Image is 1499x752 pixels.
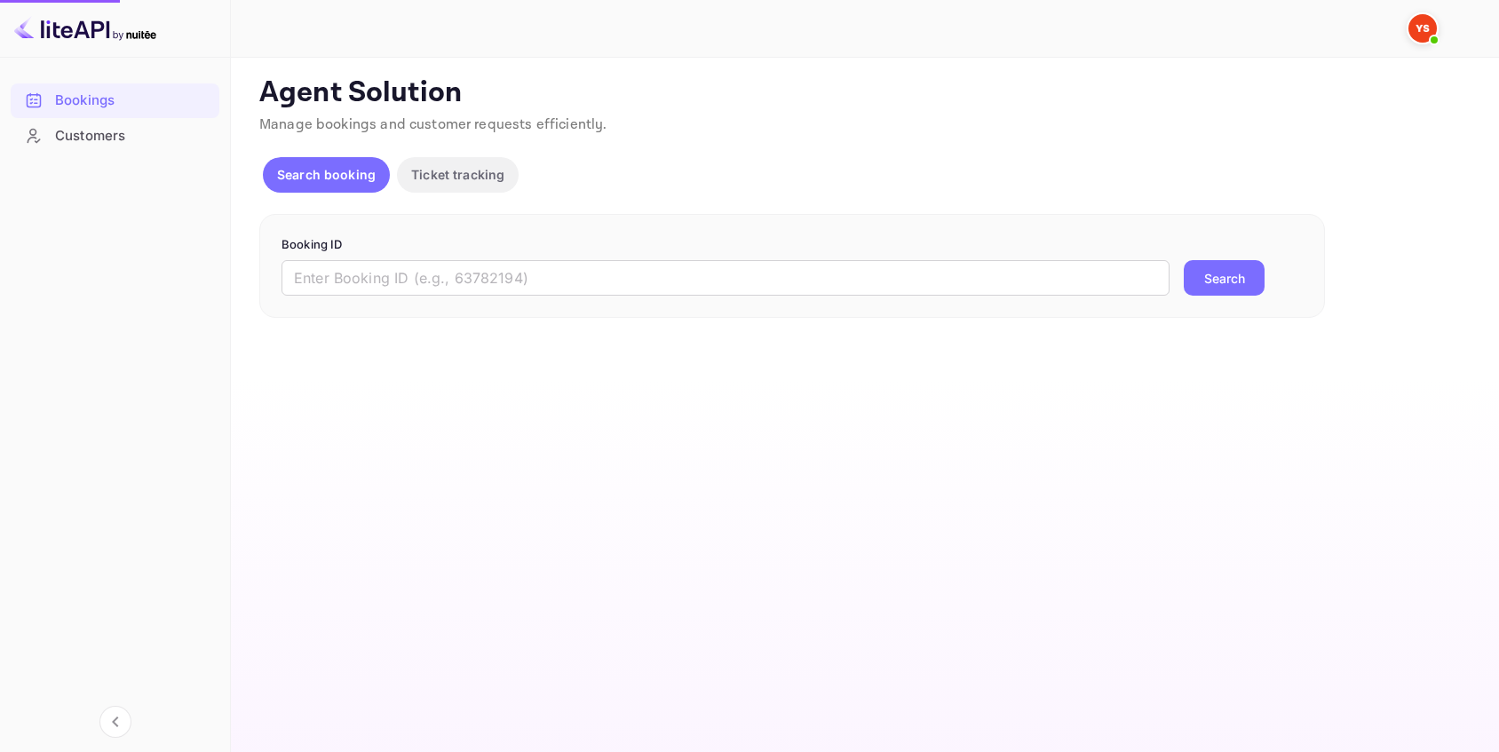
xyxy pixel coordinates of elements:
p: Search booking [277,165,376,184]
img: LiteAPI logo [14,14,156,43]
div: Bookings [55,91,210,111]
span: Manage bookings and customer requests efficiently. [259,115,607,134]
div: Customers [55,126,210,146]
img: Yandex Support [1408,14,1437,43]
input: Enter Booking ID (e.g., 63782194) [282,260,1170,296]
div: Customers [11,119,219,154]
button: Search [1184,260,1265,296]
p: Ticket tracking [411,165,504,184]
div: Bookings [11,83,219,118]
a: Customers [11,119,219,152]
p: Booking ID [282,236,1303,254]
p: Agent Solution [259,75,1467,111]
button: Collapse navigation [99,706,131,738]
a: Bookings [11,83,219,116]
